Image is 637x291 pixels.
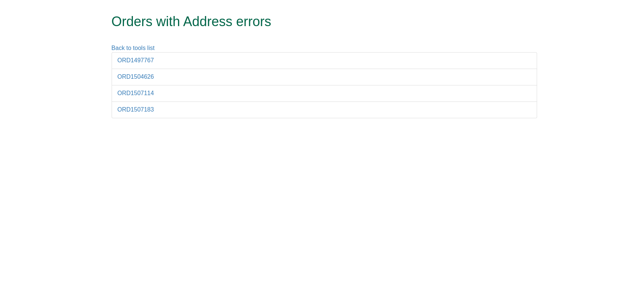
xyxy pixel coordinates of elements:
a: ORD1497767 [118,57,154,63]
a: Back to tools list [112,45,155,51]
a: ORD1507114 [118,90,154,96]
a: ORD1507183 [118,106,154,113]
h1: Orders with Address errors [112,14,509,29]
a: ORD1504626 [118,73,154,80]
